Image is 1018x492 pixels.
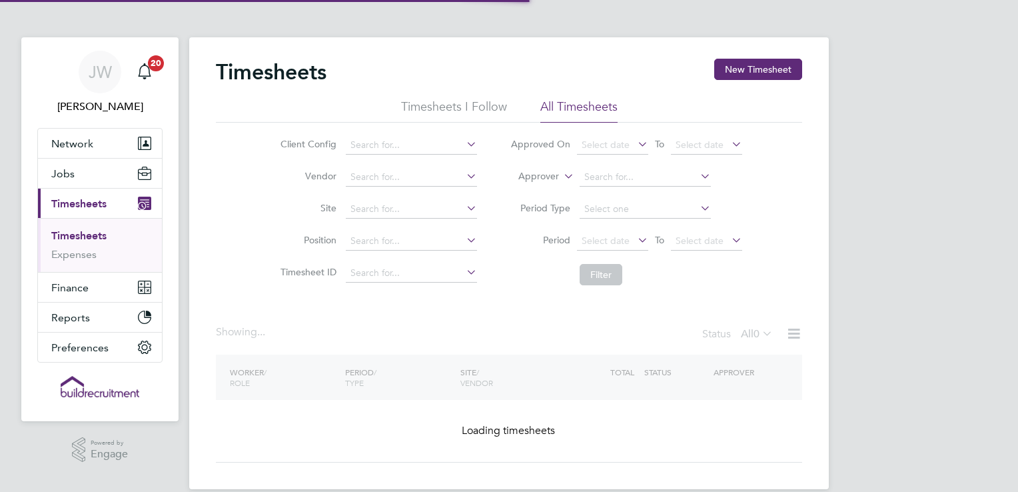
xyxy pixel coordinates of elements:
[51,341,109,354] span: Preferences
[37,51,163,115] a: JW[PERSON_NAME]
[499,170,559,183] label: Approver
[89,63,112,81] span: JW
[257,325,265,339] span: ...
[540,99,618,123] li: All Timesheets
[51,197,107,210] span: Timesheets
[754,327,760,341] span: 0
[38,303,162,332] button: Reports
[741,327,773,341] label: All
[714,59,802,80] button: New Timesheet
[651,231,668,249] span: To
[38,129,162,158] button: Network
[702,325,775,344] div: Status
[401,99,507,123] li: Timesheets I Follow
[346,232,477,251] input: Search for...
[38,333,162,362] button: Preferences
[580,200,711,219] input: Select one
[91,449,128,460] span: Engage
[38,273,162,302] button: Finance
[51,281,89,294] span: Finance
[651,135,668,153] span: To
[676,235,724,247] span: Select date
[510,234,570,246] label: Period
[580,168,711,187] input: Search for...
[582,235,630,247] span: Select date
[276,170,336,182] label: Vendor
[37,376,163,397] a: Go to home page
[37,99,163,115] span: Josh Wakefield
[346,264,477,283] input: Search for...
[216,59,326,85] h2: Timesheets
[51,137,93,150] span: Network
[21,37,179,421] nav: Main navigation
[38,218,162,272] div: Timesheets
[51,229,107,242] a: Timesheets
[38,159,162,188] button: Jobs
[346,136,477,155] input: Search for...
[72,437,129,463] a: Powered byEngage
[580,264,622,285] button: Filter
[51,311,90,324] span: Reports
[38,189,162,218] button: Timesheets
[276,266,336,278] label: Timesheet ID
[582,139,630,151] span: Select date
[676,139,724,151] span: Select date
[91,437,128,449] span: Powered by
[276,138,336,150] label: Client Config
[510,202,570,214] label: Period Type
[51,167,75,180] span: Jobs
[346,200,477,219] input: Search for...
[51,248,97,261] a: Expenses
[148,55,164,71] span: 20
[346,168,477,187] input: Search for...
[276,234,336,246] label: Position
[510,138,570,150] label: Approved On
[61,376,139,397] img: buildrec-logo-retina.png
[276,202,336,214] label: Site
[216,325,268,339] div: Showing
[131,51,158,93] a: 20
